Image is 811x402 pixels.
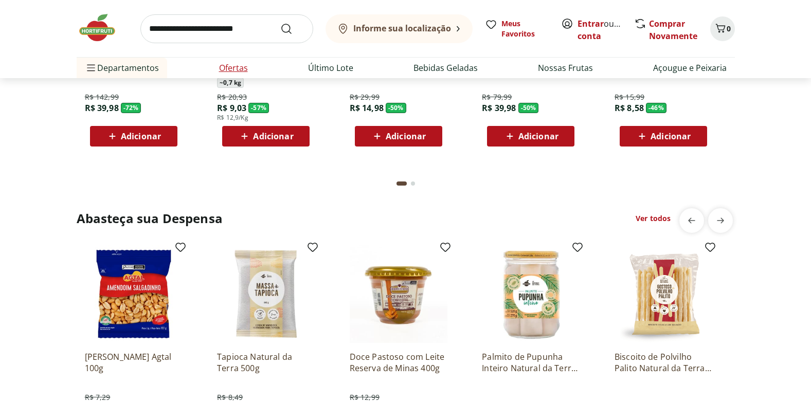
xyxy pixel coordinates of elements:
[578,17,623,42] span: ou
[518,132,558,140] span: Adicionar
[386,132,426,140] span: Adicionar
[615,102,644,114] span: R$ 8,58
[485,19,549,39] a: Meus Favoritos
[248,103,269,113] span: - 57 %
[217,245,315,343] img: Tapioca Natural da Terra 500g
[217,92,247,102] span: R$ 20,93
[350,102,384,114] span: R$ 14,98
[140,14,313,43] input: search
[615,245,712,343] img: Biscoito de Polvilho Palito Natural da Terra 100g
[518,103,539,113] span: - 50 %
[649,18,697,42] a: Comprar Novamente
[413,62,478,74] a: Bebidas Geladas
[308,62,353,74] a: Último Lote
[77,12,128,43] img: Hortifruti
[727,24,731,33] span: 0
[217,351,315,374] a: Tapioca Natural da Terra 500g
[85,102,119,114] span: R$ 39,98
[482,351,580,374] a: Palmito de Pupunha Inteiro Natural da Terra 270g
[222,126,310,147] button: Adicionar
[578,18,604,29] a: Entrar
[217,114,248,122] span: R$ 12,9/Kg
[353,23,451,34] b: Informe sua localização
[219,62,248,74] a: Ofertas
[578,18,634,42] a: Criar conta
[501,19,549,39] span: Meus Favoritos
[85,245,183,343] img: Amendoim Salgadinho Agtal 100g
[482,102,516,114] span: R$ 39,98
[253,132,293,140] span: Adicionar
[217,102,246,114] span: R$ 9,03
[350,92,380,102] span: R$ 29,99
[355,126,442,147] button: Adicionar
[615,351,712,374] a: Biscoito de Polvilho Palito Natural da Terra 100g
[487,126,574,147] button: Adicionar
[679,208,704,233] button: previous
[646,103,666,113] span: - 46 %
[350,245,447,343] img: Doce Pastoso com Leite Reserva de Minas 400g
[386,103,406,113] span: - 50 %
[482,245,580,343] img: Palmito de Pupunha Inteiro Natural da Terra 270g
[77,210,223,227] h2: Abasteça sua Despensa
[710,16,735,41] button: Carrinho
[85,92,119,102] span: R$ 142,99
[85,56,97,80] button: Menu
[90,126,177,147] button: Adicionar
[620,126,707,147] button: Adicionar
[482,92,512,102] span: R$ 79,99
[85,56,159,80] span: Departamentos
[280,23,305,35] button: Submit Search
[636,213,671,224] a: Ver todos
[653,62,727,74] a: Açougue e Peixaria
[394,171,409,196] button: Current page from fs-carousel
[350,351,447,374] a: Doce Pastoso com Leite Reserva de Minas 400g
[121,103,141,113] span: - 72 %
[615,92,644,102] span: R$ 15,99
[217,78,244,88] span: ~ 0,7 kg
[326,14,473,43] button: Informe sua localização
[538,62,593,74] a: Nossas Frutas
[85,351,183,374] a: [PERSON_NAME] Agtal 100g
[708,208,733,233] button: next
[651,132,691,140] span: Adicionar
[121,132,161,140] span: Adicionar
[409,171,417,196] button: Go to page 2 from fs-carousel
